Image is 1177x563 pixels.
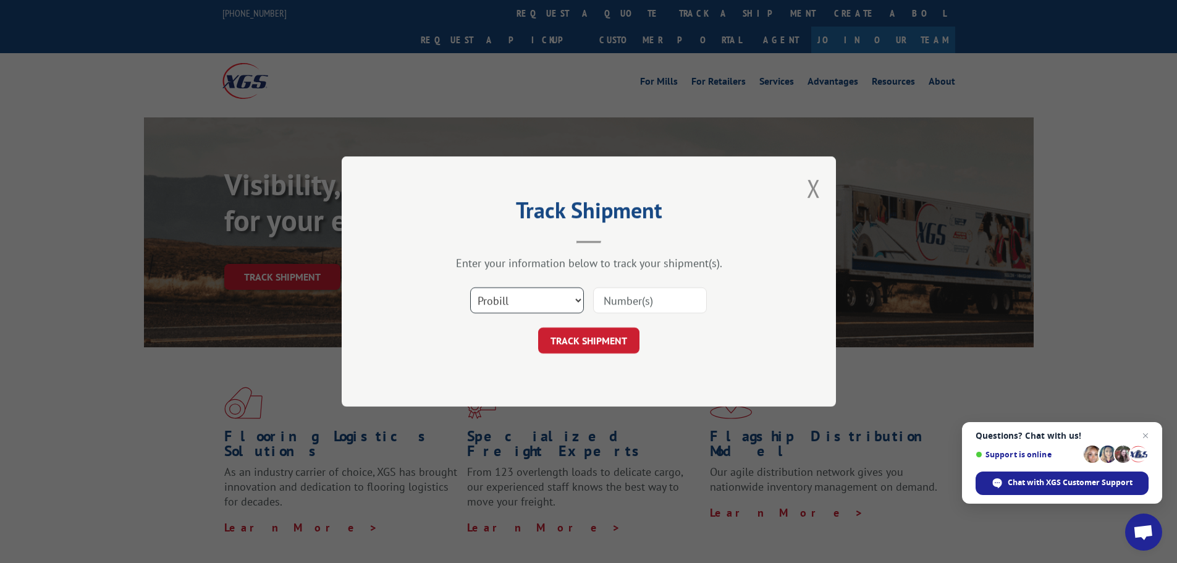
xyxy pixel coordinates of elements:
[1138,428,1153,443] span: Close chat
[976,472,1149,495] div: Chat with XGS Customer Support
[807,172,821,205] button: Close modal
[403,201,774,225] h2: Track Shipment
[403,256,774,270] div: Enter your information below to track your shipment(s).
[1008,477,1133,488] span: Chat with XGS Customer Support
[538,328,639,353] button: TRACK SHIPMENT
[976,431,1149,441] span: Questions? Chat with us!
[976,450,1079,459] span: Support is online
[1125,514,1162,551] div: Open chat
[593,287,707,313] input: Number(s)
